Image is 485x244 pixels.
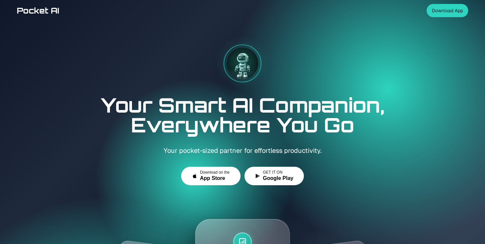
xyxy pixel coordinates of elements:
span: Your pocket-sized partner for effortless productivity. [164,146,322,155]
button: Download App [427,4,468,17]
span: Google Play [263,175,293,182]
span: GET IT ON [263,170,283,175]
span: Download on the [200,170,230,175]
span: App Store [200,175,225,182]
span: Pocket AI [17,5,59,16]
button: Download on theApp Store [181,167,241,185]
img: Pocket AI white robot mascot [227,48,258,79]
button: GET IT ONGoogle Play [244,167,304,185]
h1: Your Smart AI Companion, Everywhere You Go [17,95,468,135]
